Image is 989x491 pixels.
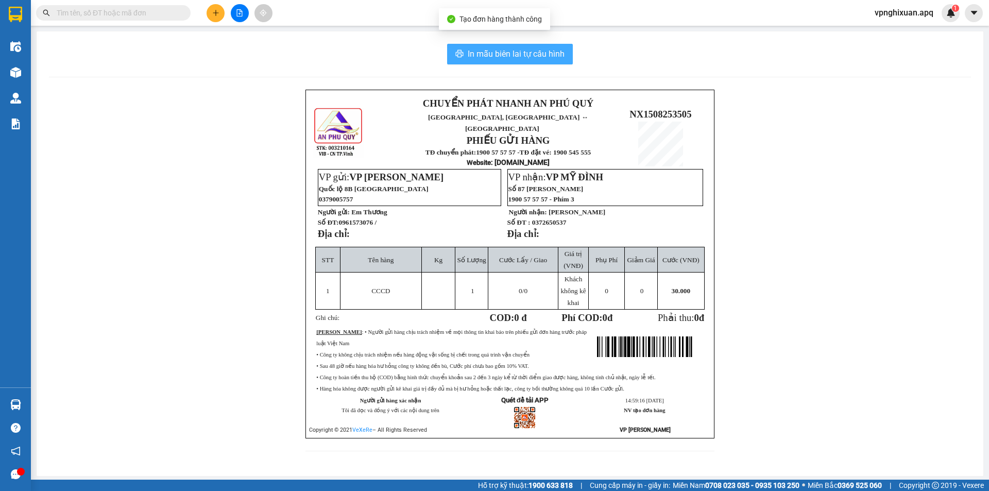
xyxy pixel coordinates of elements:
[57,7,178,19] input: Tìm tên, số ĐT hoặc mã đơn
[316,329,587,346] span: : • Người gửi hàng chịu trách nhiệm về mọi thông tin khai báo trên phiếu gửi đơn hàng trước pháp ...
[10,118,21,129] img: solution-icon
[932,482,939,489] span: copyright
[952,5,959,12] sup: 1
[349,172,444,182] span: VP [PERSON_NAME]
[508,172,604,182] span: VP nhận:
[467,135,550,146] strong: PHIẾU GỬI HÀNG
[625,398,664,403] span: 14:59:16 [DATE]
[838,481,882,489] strong: 0369 525 060
[447,44,573,64] button: printerIn mẫu biên lai tự cấu hình
[478,480,573,491] span: Hỗ trợ kỹ thuật:
[490,312,527,323] strong: COD:
[953,5,957,12] span: 1
[476,148,519,156] strong: 1900 57 57 57 -
[316,314,339,321] span: Ghi chú:
[10,41,21,52] img: warehouse-icon
[316,375,655,380] span: • Công ty hoàn tiền thu hộ (COD) bằng hình thức chuyển khoản sau 2 đến 3 ngày kể từ thời điểm gia...
[316,363,528,369] span: • Sau 48 giờ nếu hàng hóa hư hỏng công ty không đền bù, Cước phí chưa bao gồm 10% VAT.
[318,218,377,226] strong: Số ĐT:
[802,483,805,487] span: ⚪️
[342,408,439,413] span: Tôi đã đọc và đồng ý với các nội dung trên
[662,256,700,264] span: Cước (VNĐ)
[338,218,377,226] span: 0961573076 /
[207,4,225,22] button: plus
[890,480,891,491] span: |
[629,109,691,120] span: NX1508253505
[467,158,550,166] strong: : [DOMAIN_NAME]
[231,4,249,22] button: file-add
[561,312,612,323] strong: Phí COD: đ
[360,398,421,403] strong: Người gửi hàng xác nhận
[351,208,387,216] span: Em Thương
[564,250,583,269] span: Giá trị (VNĐ)
[10,399,21,410] img: warehouse-icon
[471,287,474,295] span: 1
[699,312,704,323] span: đ
[313,107,364,158] img: logo
[425,148,476,156] strong: TĐ chuyển phát:
[946,8,956,18] img: icon-new-feature
[694,312,698,323] span: 0
[672,287,691,295] span: 30.000
[428,113,588,132] span: [GEOGRAPHIC_DATA], [GEOGRAPHIC_DATA] ↔ [GEOGRAPHIC_DATA]
[326,287,330,295] span: 1
[673,480,799,491] span: Miền Nam
[528,481,573,489] strong: 1900 633 818
[9,7,22,22] img: logo-vxr
[499,256,547,264] span: Cước Lấy / Giao
[322,256,334,264] span: STT
[319,195,353,203] span: 0379005757
[507,218,531,226] strong: Số ĐT :
[519,287,522,295] span: 0
[352,427,372,433] a: VeXeRe
[508,185,584,193] span: Số 87 [PERSON_NAME]
[10,67,21,78] img: warehouse-icon
[368,256,394,264] span: Tên hàng
[532,218,567,226] span: 0372650537
[603,312,607,323] span: 0
[546,172,604,182] span: VP MỸ ĐÌNH
[254,4,272,22] button: aim
[11,446,21,456] span: notification
[866,6,942,19] span: vpnghixuan.apq
[520,148,591,156] strong: TĐ đặt vé: 1900 545 555
[549,208,605,216] span: [PERSON_NAME]
[457,256,486,264] span: Số Lượng
[43,9,50,16] span: search
[969,8,979,18] span: caret-down
[620,427,671,433] strong: VP [PERSON_NAME]
[434,256,442,264] span: Kg
[10,93,21,104] img: warehouse-icon
[423,98,593,109] strong: CHUYỂN PHÁT NHANH AN PHÚ QUÝ
[319,185,429,193] span: Quốc lộ 8B [GEOGRAPHIC_DATA]
[658,312,704,323] span: Phải thu:
[455,49,464,59] span: printer
[11,423,21,433] span: question-circle
[514,312,526,323] span: 0 đ
[447,15,455,23] span: check-circle
[705,481,799,489] strong: 0708 023 035 - 0935 103 250
[260,9,267,16] span: aim
[212,9,219,16] span: plus
[808,480,882,491] span: Miền Bắc
[965,4,983,22] button: caret-down
[468,47,565,60] span: In mẫu biên lai tự cấu hình
[236,9,243,16] span: file-add
[318,208,350,216] strong: Người gửi:
[318,228,350,239] strong: Địa chỉ:
[560,275,586,307] span: Khách không kê khai
[627,256,655,264] span: Giảm Giá
[605,287,608,295] span: 0
[316,386,624,392] span: • Hàng hóa không được người gửi kê khai giá trị đầy đủ mà bị hư hỏng hoặc thất lạc, công ty bồi t...
[640,287,644,295] span: 0
[371,287,390,295] span: CCCD
[624,408,665,413] strong: NV tạo đơn hàng
[467,159,491,166] span: Website
[316,352,530,358] span: • Công ty không chịu trách nhiệm nếu hàng động vật sống bị chết trong quá trình vận chuyển
[590,480,670,491] span: Cung cấp máy in - giấy in:
[501,396,549,404] strong: Quét để tải APP
[11,469,21,479] span: message
[459,15,542,23] span: Tạo đơn hàng thành công
[509,208,547,216] strong: Người nhận:
[508,195,574,203] span: 1900 57 57 57 - Phím 3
